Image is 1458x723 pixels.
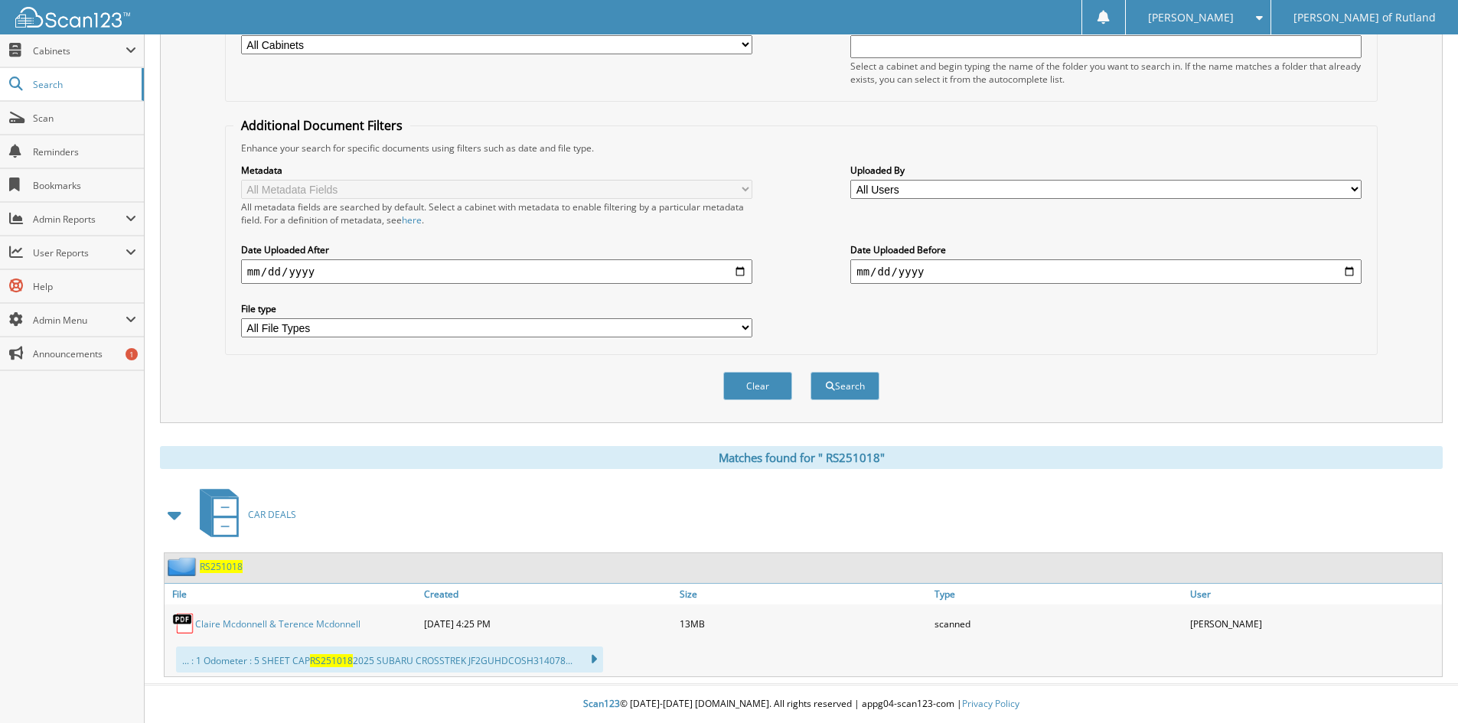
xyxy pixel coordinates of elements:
[676,608,931,639] div: 13MB
[176,646,603,673] div: ... : 1 Odometer : 5 SHEET CAP 2025 SUBARU CROSSTREK JF2GUHDCOSH314078...
[165,584,420,604] a: File
[850,259,1362,284] input: end
[723,372,792,400] button: Clear
[241,243,752,256] label: Date Uploaded After
[195,617,360,630] a: Claire Mcdonnell & Terence Mcdonnell
[931,584,1186,604] a: Type
[33,112,136,125] span: Scan
[233,117,410,134] legend: Additional Document Filters
[233,142,1369,155] div: Enhance your search for specific documents using filters such as date and file type.
[168,557,200,576] img: folder2.png
[33,280,136,293] span: Help
[33,145,136,158] span: Reminders
[15,7,130,28] img: scan123-logo-white.svg
[191,484,296,545] a: CAR DEALS
[145,686,1458,723] div: © [DATE]-[DATE] [DOMAIN_NAME]. All rights reserved | appg04-scan123-com |
[1293,13,1436,22] span: [PERSON_NAME] of Rutland
[241,259,752,284] input: start
[420,584,676,604] a: Created
[33,314,126,327] span: Admin Menu
[1186,608,1442,639] div: [PERSON_NAME]
[33,246,126,259] span: User Reports
[402,213,422,226] a: here
[33,213,126,226] span: Admin Reports
[33,78,134,91] span: Search
[811,372,879,400] button: Search
[33,179,136,192] span: Bookmarks
[850,243,1362,256] label: Date Uploaded Before
[33,347,136,360] span: Announcements
[676,584,931,604] a: Size
[310,654,353,667] span: RS251018
[1186,584,1442,604] a: User
[200,560,243,573] a: RS251018
[850,60,1362,86] div: Select a cabinet and begin typing the name of the folder you want to search in. If the name match...
[241,200,752,226] div: All metadata fields are searched by default. Select a cabinet with metadata to enable filtering b...
[1381,650,1458,723] iframe: Chat Widget
[248,508,296,521] span: C A R D E A L S
[420,608,676,639] div: [DATE] 4:25 PM
[160,446,1443,469] div: Matches found for " RS251018"
[850,164,1362,177] label: Uploaded By
[126,348,138,360] div: 1
[931,608,1186,639] div: scanned
[241,164,752,177] label: Metadata
[1148,13,1234,22] span: [PERSON_NAME]
[172,612,195,635] img: PDF.png
[33,44,126,57] span: Cabinets
[241,302,752,315] label: File type
[200,560,243,573] span: R S 2 5 1 0 1 8
[583,697,620,710] span: Scan123
[962,697,1019,710] a: Privacy Policy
